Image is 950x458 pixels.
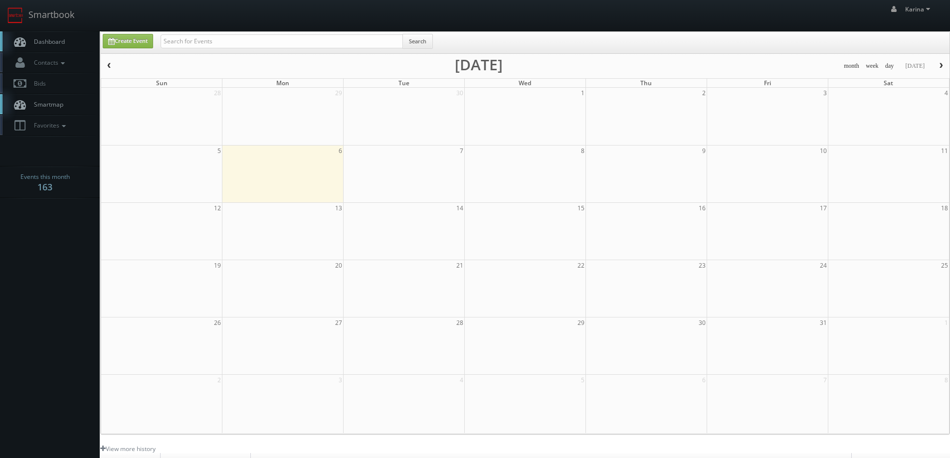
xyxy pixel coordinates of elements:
span: 10 [819,146,828,156]
span: 1 [580,88,585,98]
a: View more history [100,445,156,453]
span: 25 [940,260,949,271]
input: Search for Events [161,34,403,48]
button: day [882,60,898,72]
span: 4 [459,375,464,385]
span: 15 [576,203,585,213]
span: 20 [334,260,343,271]
strong: 163 [37,181,52,193]
span: Mon [276,79,289,87]
span: 8 [580,146,585,156]
span: 12 [213,203,222,213]
span: 24 [819,260,828,271]
span: 3 [822,88,828,98]
span: 26 [213,317,222,328]
span: 4 [944,88,949,98]
span: 9 [701,146,707,156]
span: 27 [334,317,343,328]
span: 19 [213,260,222,271]
span: 30 [455,88,464,98]
a: Create Event [103,34,153,48]
span: 30 [698,317,707,328]
button: month [840,60,863,72]
span: 5 [580,375,585,385]
span: Thu [640,79,652,87]
span: 29 [576,317,585,328]
span: Sun [156,79,168,87]
span: Tue [398,79,409,87]
span: Fri [764,79,771,87]
span: Favorites [29,121,68,130]
span: 28 [213,88,222,98]
span: Dashboard [29,37,65,46]
span: 28 [455,317,464,328]
span: 3 [338,375,343,385]
button: [DATE] [902,60,928,72]
span: Smartmap [29,100,63,109]
span: 6 [338,146,343,156]
button: week [862,60,882,72]
span: 2 [216,375,222,385]
span: 21 [455,260,464,271]
span: 7 [822,375,828,385]
span: 5 [216,146,222,156]
span: 31 [819,317,828,328]
span: 14 [455,203,464,213]
span: 29 [334,88,343,98]
span: 7 [459,146,464,156]
span: Events this month [20,172,70,182]
span: Karina [905,5,933,13]
span: 1 [944,317,949,328]
span: Sat [884,79,893,87]
h2: [DATE] [455,60,503,70]
img: smartbook-logo.png [7,7,23,23]
span: 11 [940,146,949,156]
span: 23 [698,260,707,271]
span: 18 [940,203,949,213]
span: 22 [576,260,585,271]
span: 6 [701,375,707,385]
span: 2 [701,88,707,98]
span: 16 [698,203,707,213]
span: Wed [519,79,531,87]
span: Bids [29,79,46,88]
span: Contacts [29,58,67,67]
span: 13 [334,203,343,213]
span: 8 [944,375,949,385]
button: Search [402,34,433,49]
span: 17 [819,203,828,213]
